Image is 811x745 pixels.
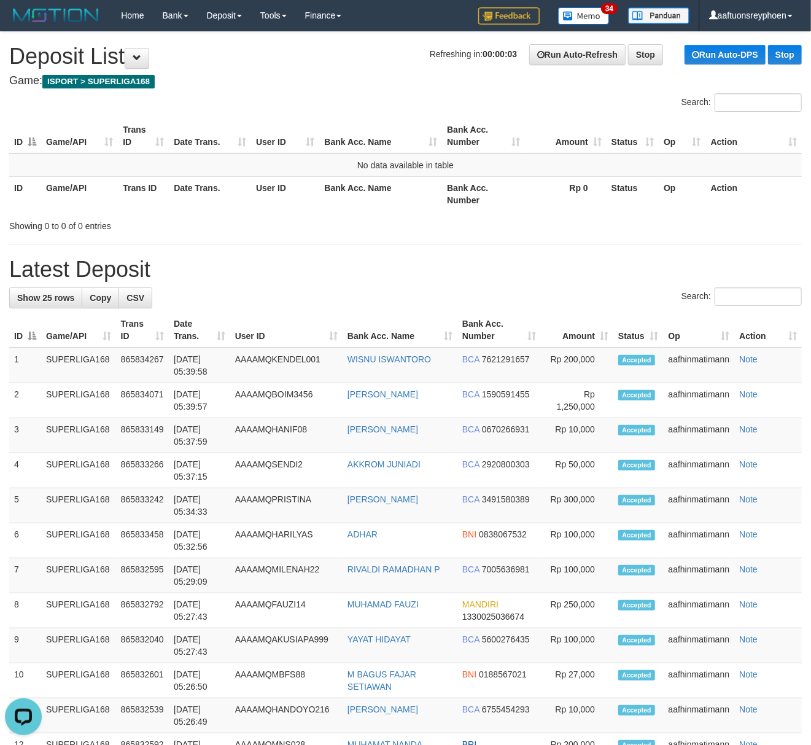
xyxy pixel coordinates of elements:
span: Copy 5600276435 to clipboard [482,634,530,644]
td: 2 [9,383,41,418]
th: Rp 0 [525,176,607,211]
a: ADHAR [347,529,378,539]
td: SUPERLIGA168 [41,418,116,453]
td: AAAAMQHANDOYO216 [230,698,343,733]
td: SUPERLIGA168 [41,348,116,383]
th: Game/API: activate to sort column ascending [41,313,116,348]
th: Action: activate to sort column ascending [734,313,802,348]
td: AAAAMQFAUZI14 [230,593,343,628]
td: 865834071 [116,383,169,418]
a: MUHAMAD FAUZI [347,599,419,609]
a: Note [739,354,758,364]
th: Status [607,176,659,211]
td: SUPERLIGA168 [41,628,116,663]
span: BCA [462,354,479,364]
a: Note [739,389,758,399]
span: Copy 2920800303 to clipboard [482,459,530,469]
span: ISPORT > SUPERLIGA168 [42,75,155,88]
th: Game/API: activate to sort column ascending [41,119,118,154]
td: Rp 100,000 [541,523,613,558]
button: Open LiveChat chat widget [5,5,42,42]
a: Note [739,564,758,574]
td: [DATE] 05:27:43 [169,628,230,663]
span: BNI [462,669,476,679]
td: AAAAMQHANIF08 [230,418,343,453]
td: SUPERLIGA168 [41,558,116,593]
th: Status: activate to sort column ascending [607,119,659,154]
td: [DATE] 05:32:56 [169,523,230,558]
a: Note [739,704,758,714]
a: Note [739,599,758,609]
td: 9 [9,628,41,663]
th: Game/API [41,176,118,211]
span: Show 25 rows [17,293,74,303]
img: Feedback.jpg [478,7,540,25]
label: Search: [681,287,802,306]
td: Rp 250,000 [541,593,613,628]
td: Rp 100,000 [541,558,613,593]
td: SUPERLIGA168 [41,383,116,418]
td: AAAAMQMBFS88 [230,663,343,698]
a: Note [739,529,758,539]
span: Accepted [618,600,655,610]
input: Search: [715,287,802,306]
th: ID [9,176,41,211]
td: aafhinmatimann [664,698,735,733]
span: BCA [462,634,479,644]
a: Copy [82,287,119,308]
td: 865833266 [116,453,169,488]
td: SUPERLIGA168 [41,523,116,558]
span: BCA [462,564,479,574]
td: SUPERLIGA168 [41,488,116,523]
th: Date Trans.: activate to sort column ascending [169,119,251,154]
td: [DATE] 05:39:57 [169,383,230,418]
a: Show 25 rows [9,287,82,308]
th: User ID: activate to sort column ascending [230,313,343,348]
th: ID: activate to sort column descending [9,313,41,348]
td: aafhinmatimann [664,488,735,523]
td: AAAAMQPRISTINA [230,488,343,523]
a: Stop [768,45,802,64]
th: Trans ID [118,176,169,211]
td: 1 [9,348,41,383]
td: AAAAMQBOIM3456 [230,383,343,418]
td: SUPERLIGA168 [41,698,116,733]
span: Copy 7621291657 to clipboard [482,354,530,364]
td: Rp 300,000 [541,488,613,523]
td: AAAAMQAKUSIAPA999 [230,628,343,663]
td: Rp 100,000 [541,628,613,663]
td: aafhinmatimann [664,383,735,418]
td: 865832595 [116,558,169,593]
span: BCA [462,424,479,434]
th: Bank Acc. Number: activate to sort column ascending [457,313,541,348]
th: Op: activate to sort column ascending [664,313,735,348]
a: RIVALDI RAMADHAN P [347,564,440,574]
a: CSV [118,287,152,308]
td: 6 [9,523,41,558]
span: CSV [126,293,144,303]
td: [DATE] 05:34:33 [169,488,230,523]
span: Accepted [618,495,655,505]
td: 10 [9,663,41,698]
th: Bank Acc. Name: activate to sort column ascending [343,313,457,348]
td: [DATE] 05:37:15 [169,453,230,488]
span: Accepted [618,460,655,470]
label: Search: [681,93,802,112]
a: [PERSON_NAME] [347,494,418,504]
span: Accepted [618,425,655,435]
td: [DATE] 05:26:49 [169,698,230,733]
th: Op [659,176,705,211]
td: 7 [9,558,41,593]
div: Showing 0 to 0 of 0 entries [9,215,328,232]
td: 865832539 [116,698,169,733]
td: AAAAMQSENDI2 [230,453,343,488]
input: Search: [715,93,802,112]
td: 865833242 [116,488,169,523]
a: Note [739,459,758,469]
td: aafhinmatimann [664,558,735,593]
a: YAYAT HIDAYAT [347,634,411,644]
a: Stop [628,44,663,65]
td: [DATE] 05:37:59 [169,418,230,453]
td: 865833149 [116,418,169,453]
th: ID: activate to sort column descending [9,119,41,154]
